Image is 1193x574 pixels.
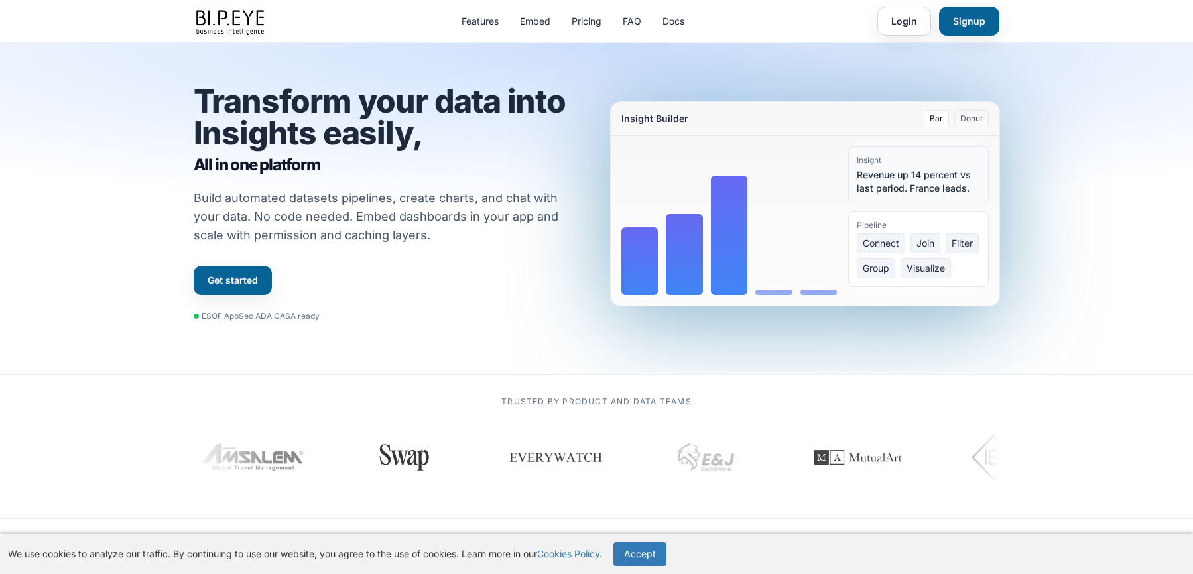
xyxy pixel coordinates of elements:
[857,233,905,253] span: Connect
[194,189,576,245] p: Build automated datasets pipelines, create charts, and chat with your data. No code needed. Embed...
[462,15,499,28] a: Features
[857,168,980,195] div: Revenue up 14 percent vs last period. France leads.
[194,154,584,176] span: All in one platform
[877,7,931,36] a: Login
[194,311,320,321] div: ESOF AppSec ADA CASA ready
[674,424,740,490] img: EJ Capital
[520,15,550,28] a: Embed
[201,444,306,471] img: Amsalem
[857,220,980,231] div: Pipeline
[621,112,688,125] div: Insight Builder
[194,396,1000,407] p: Trusted by product and data teams
[939,7,999,36] a: Signup
[621,146,838,295] div: Bar chart
[613,542,666,566] button: Accept
[623,15,641,28] a: FAQ
[662,15,684,28] a: Docs
[901,258,951,278] span: Visualize
[373,444,435,471] img: Swap
[954,110,989,127] button: Donut
[537,548,599,559] a: Cookies Policy
[946,233,979,253] span: Filter
[972,431,1046,484] img: IBI
[924,110,949,127] button: Bar
[194,266,272,295] a: Get started
[194,86,584,176] h1: Transform your data into Insights easily,
[857,155,980,166] div: Insight
[508,437,603,477] img: Everywatch
[798,424,918,490] img: MutualArt
[910,233,940,253] span: Join
[8,547,602,561] p: We use cookies to analyze our traffic. By continuing to use our website, you agree to the use of ...
[857,258,895,278] span: Group
[572,15,601,28] a: Pricing
[194,7,269,36] img: bipeye-logo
